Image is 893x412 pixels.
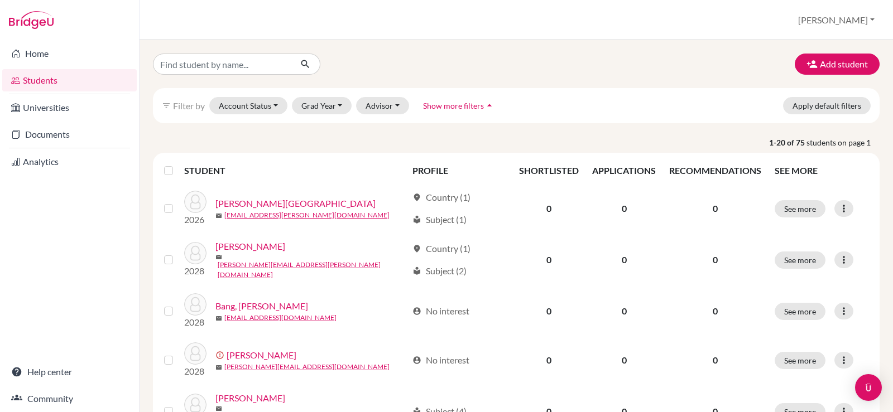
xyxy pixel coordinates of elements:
a: Help center [2,361,137,383]
img: Basilio, Sophia [184,342,207,365]
a: Bang, [PERSON_NAME] [215,299,308,313]
div: Country (1) [412,242,470,255]
span: local_library [412,215,421,224]
div: Open Intercom Messenger [855,374,882,401]
span: location_on [412,193,421,202]
button: See more [775,352,825,369]
a: Analytics [2,151,137,173]
a: Home [2,42,137,65]
button: Add student [795,54,880,75]
img: Bang, Ji Hoo [184,293,207,316]
span: mail [215,254,222,260]
td: 0 [585,336,662,385]
th: PROFILE [406,157,512,184]
button: [PERSON_NAME] [793,9,880,31]
span: mail [215,315,222,322]
span: local_library [412,266,421,275]
button: Grad Year [292,97,352,114]
div: Subject (1) [412,213,467,226]
button: See more [775,303,825,320]
span: error_outline [215,351,227,360]
button: Apply default filters [783,97,871,114]
td: 0 [585,287,662,336]
a: Students [2,69,137,91]
strong: 1-20 of 75 [769,137,806,148]
p: 0 [669,253,761,266]
p: 0 [669,353,761,367]
span: Show more filters [423,101,484,110]
a: [PERSON_NAME][EMAIL_ADDRESS][DOMAIN_NAME] [224,362,390,372]
a: Universities [2,96,137,119]
p: 2026 [184,213,207,226]
a: [PERSON_NAME][GEOGRAPHIC_DATA] [215,197,376,210]
img: Bridge-U [9,11,54,29]
td: 0 [512,233,585,287]
div: No interest [412,304,469,318]
button: See more [775,251,825,269]
a: [EMAIL_ADDRESS][DOMAIN_NAME] [224,313,337,323]
th: STUDENT [184,157,406,184]
td: 0 [585,233,662,287]
th: SEE MORE [768,157,875,184]
span: mail [215,364,222,371]
td: 0 [512,184,585,233]
button: Advisor [356,97,409,114]
a: [PERSON_NAME][EMAIL_ADDRESS][PERSON_NAME][DOMAIN_NAME] [218,260,407,280]
div: Subject (2) [412,264,467,278]
button: See more [775,200,825,217]
span: students on page 1 [806,137,880,148]
p: 2028 [184,264,207,278]
span: mail [215,212,222,219]
td: 0 [512,287,585,336]
p: 2028 [184,316,207,329]
p: 0 [669,304,761,318]
td: 0 [512,336,585,385]
span: Filter by [173,100,205,111]
th: SHORTLISTED [512,157,585,184]
p: 0 [669,202,761,215]
a: Community [2,387,137,410]
img: Ayles, Ethan [184,242,207,264]
span: location_on [412,244,421,253]
i: filter_list [162,101,171,110]
a: [PERSON_NAME] [215,391,285,405]
a: [PERSON_NAME] [227,348,296,362]
span: account_circle [412,307,421,316]
p: 2028 [184,365,207,378]
span: mail [215,405,222,412]
img: Ayles, Austin [184,191,207,213]
th: RECOMMENDATIONS [662,157,768,184]
a: [PERSON_NAME] [215,240,285,253]
span: account_circle [412,356,421,365]
button: Show more filtersarrow_drop_up [414,97,505,114]
td: 0 [585,184,662,233]
a: Documents [2,123,137,146]
th: APPLICATIONS [585,157,662,184]
button: Account Status [209,97,287,114]
div: No interest [412,353,469,367]
i: arrow_drop_up [484,100,495,111]
input: Find student by name... [153,54,291,75]
div: Country (1) [412,191,470,204]
a: [EMAIL_ADDRESS][PERSON_NAME][DOMAIN_NAME] [224,210,390,220]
